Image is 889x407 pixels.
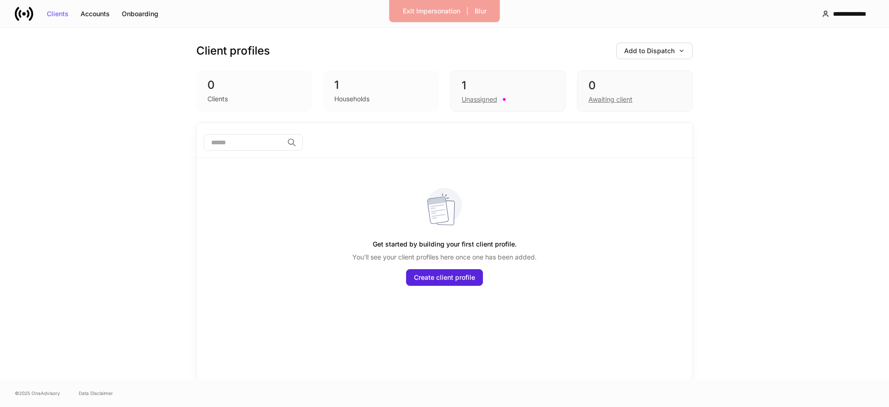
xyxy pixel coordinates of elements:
button: Add to Dispatch [616,43,693,59]
h3: Client profiles [196,43,270,58]
button: Create client profile [406,269,483,286]
div: Onboarding [122,11,158,17]
div: 1 [334,78,428,92]
p: You'll see your client profiles here once one has been added. [352,253,537,262]
div: Awaiting client [588,95,632,104]
button: Blur [469,4,493,18]
button: Accounts [75,6,116,21]
div: Exit Impersonation [403,8,460,14]
div: Create client profile [414,274,475,281]
button: Clients [41,6,75,21]
div: 0 [588,78,681,93]
a: Data Disclaimer [79,389,113,397]
div: Blur [475,8,487,14]
div: 0 [207,78,301,92]
div: 0Awaiting client [577,70,693,112]
div: Clients [207,94,228,104]
div: Add to Dispatch [624,48,685,54]
span: © 2025 OneAdvisory [15,389,60,397]
button: Onboarding [116,6,164,21]
h5: Get started by building your first client profile. [373,236,517,253]
button: Exit Impersonation [397,4,466,18]
div: Clients [47,11,69,17]
div: Households [334,94,369,104]
div: 1Unassigned [450,70,566,112]
div: 1 [462,78,554,93]
div: Unassigned [462,95,497,104]
div: Accounts [81,11,110,17]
